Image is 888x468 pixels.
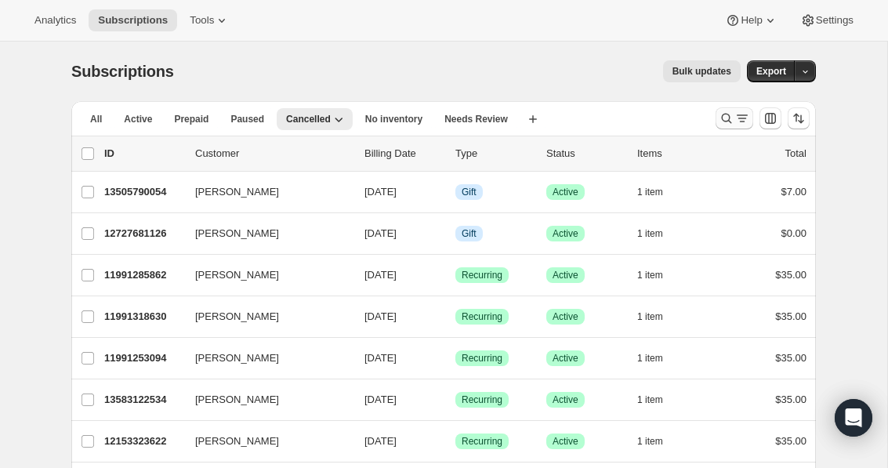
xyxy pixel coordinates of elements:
[104,389,806,411] div: 13583122534[PERSON_NAME][DATE]SuccessRecurringSuccessActive1 item$35.00
[195,392,279,408] span: [PERSON_NAME]
[637,227,663,240] span: 1 item
[716,9,787,31] button: Help
[364,435,397,447] span: [DATE]
[775,269,806,281] span: $35.00
[747,60,796,82] button: Export
[186,263,343,288] button: [PERSON_NAME]
[186,180,343,205] button: [PERSON_NAME]
[104,181,806,203] div: 13505790054[PERSON_NAME][DATE]InfoGiftSuccessActive1 item$7.00
[637,347,680,369] button: 1 item
[637,146,716,161] div: Items
[553,310,578,323] span: Active
[756,65,786,78] span: Export
[124,113,152,125] span: Active
[455,146,534,161] div: Type
[637,264,680,286] button: 1 item
[816,14,854,27] span: Settings
[788,107,810,129] button: Sort the results
[104,309,183,325] p: 11991318630
[195,184,279,200] span: [PERSON_NAME]
[364,352,397,364] span: [DATE]
[34,14,76,27] span: Analytics
[98,14,168,27] span: Subscriptions
[637,269,663,281] span: 1 item
[637,223,680,245] button: 1 item
[230,113,264,125] span: Paused
[104,184,183,200] p: 13505790054
[791,9,863,31] button: Settings
[195,146,352,161] p: Customer
[462,310,502,323] span: Recurring
[775,352,806,364] span: $35.00
[365,113,422,125] span: No inventory
[553,227,578,240] span: Active
[546,146,625,161] p: Status
[104,430,806,452] div: 12153323622[PERSON_NAME][DATE]SuccessRecurringSuccessActive1 item$35.00
[637,310,663,323] span: 1 item
[104,264,806,286] div: 11991285862[PERSON_NAME][DATE]SuccessRecurringSuccessActive1 item$35.00
[637,186,663,198] span: 1 item
[364,269,397,281] span: [DATE]
[286,113,331,125] span: Cancelled
[775,435,806,447] span: $35.00
[71,63,174,80] span: Subscriptions
[637,181,680,203] button: 1 item
[553,352,578,365] span: Active
[190,14,214,27] span: Tools
[180,9,239,31] button: Tools
[195,434,279,449] span: [PERSON_NAME]
[195,267,279,283] span: [PERSON_NAME]
[186,387,343,412] button: [PERSON_NAME]
[444,113,508,125] span: Needs Review
[637,430,680,452] button: 1 item
[90,113,102,125] span: All
[104,223,806,245] div: 12727681126[PERSON_NAME][DATE]InfoGiftSuccessActive1 item$0.00
[462,227,477,240] span: Gift
[104,267,183,283] p: 11991285862
[716,107,753,129] button: Search and filter results
[775,310,806,322] span: $35.00
[637,306,680,328] button: 1 item
[520,108,545,130] button: Create new view
[553,186,578,198] span: Active
[186,429,343,454] button: [PERSON_NAME]
[637,389,680,411] button: 1 item
[104,350,183,366] p: 11991253094
[462,269,502,281] span: Recurring
[835,399,872,437] div: Open Intercom Messenger
[553,435,578,448] span: Active
[553,269,578,281] span: Active
[195,226,279,241] span: [PERSON_NAME]
[186,221,343,246] button: [PERSON_NAME]
[781,227,806,239] span: $0.00
[25,9,85,31] button: Analytics
[104,146,183,161] p: ID
[186,346,343,371] button: [PERSON_NAME]
[104,434,183,449] p: 12153323622
[775,394,806,405] span: $35.00
[104,392,183,408] p: 13583122534
[364,310,397,322] span: [DATE]
[364,227,397,239] span: [DATE]
[89,9,177,31] button: Subscriptions
[462,186,477,198] span: Gift
[195,350,279,366] span: [PERSON_NAME]
[104,146,806,161] div: IDCustomerBilling DateTypeStatusItemsTotal
[104,306,806,328] div: 11991318630[PERSON_NAME][DATE]SuccessRecurringSuccessActive1 item$35.00
[186,304,343,329] button: [PERSON_NAME]
[637,352,663,365] span: 1 item
[759,107,781,129] button: Customize table column order and visibility
[364,146,443,161] p: Billing Date
[553,394,578,406] span: Active
[741,14,762,27] span: Help
[781,186,806,198] span: $7.00
[195,309,279,325] span: [PERSON_NAME]
[663,60,741,82] button: Bulk updates
[637,435,663,448] span: 1 item
[104,226,183,241] p: 12727681126
[637,394,663,406] span: 1 item
[672,65,731,78] span: Bulk updates
[174,113,208,125] span: Prepaid
[364,186,397,198] span: [DATE]
[462,352,502,365] span: Recurring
